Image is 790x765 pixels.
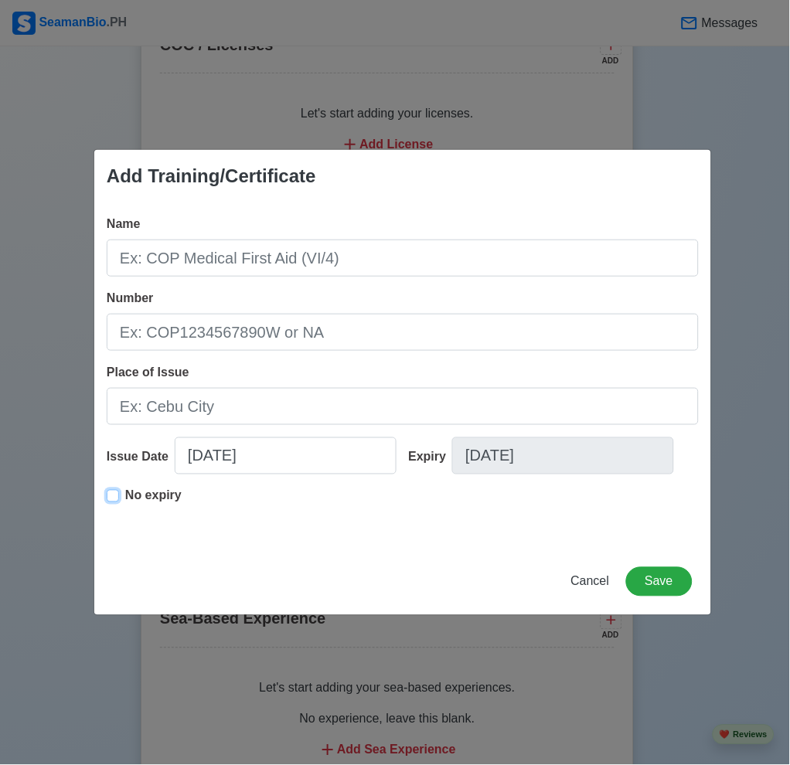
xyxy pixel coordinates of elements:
[107,240,699,277] input: Ex: COP Medical First Aid (VI/4)
[626,567,693,597] button: Save
[107,388,699,425] input: Ex: Cebu City
[561,567,620,597] button: Cancel
[107,314,699,351] input: Ex: COP1234567890W or NA
[409,448,453,467] div: Expiry
[107,217,141,230] span: Name
[125,487,182,505] p: No expiry
[107,365,189,379] span: Place of Issue
[107,448,175,467] div: Issue Date
[107,162,316,190] div: Add Training/Certificate
[107,291,153,304] span: Number
[571,575,610,588] span: Cancel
